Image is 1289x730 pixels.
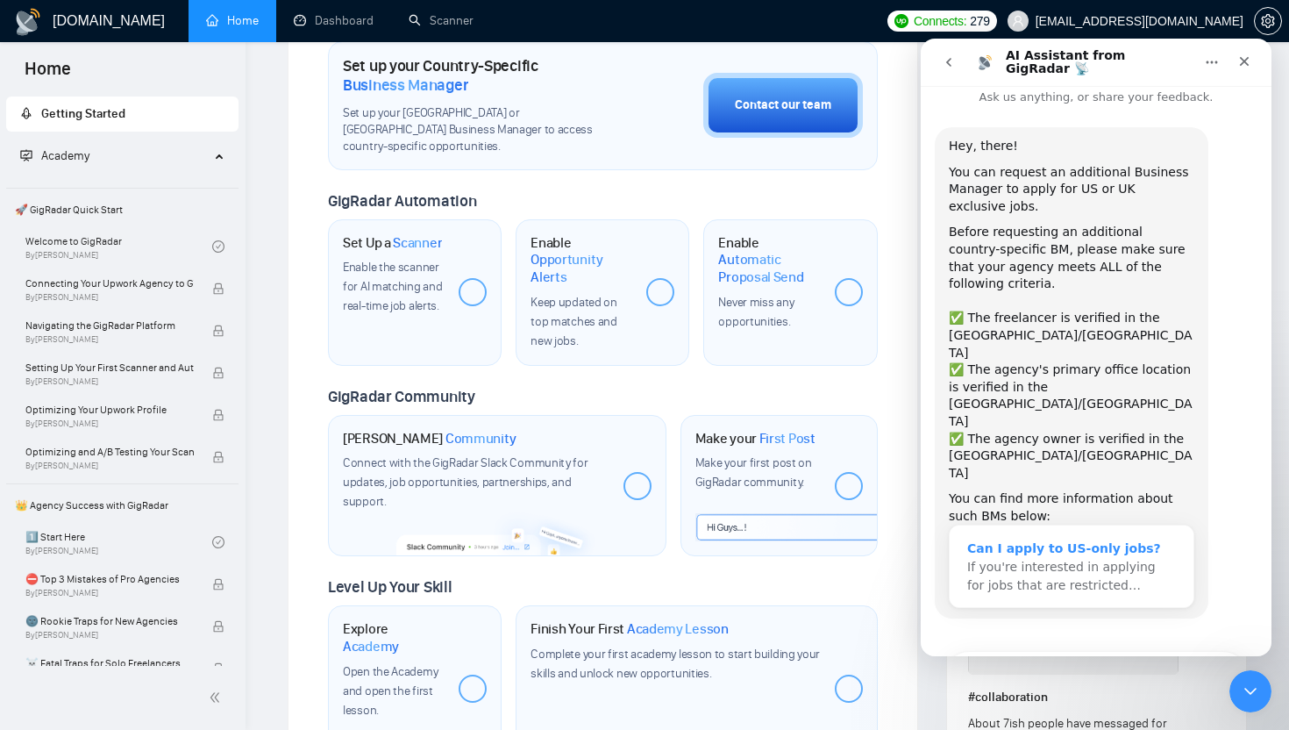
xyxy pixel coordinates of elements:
h1: [PERSON_NAME] [343,430,516,447]
span: double-left [209,689,226,706]
span: Make your first post on GigRadar community. [695,455,812,490]
span: 🌚 Rookie Traps for New Agencies [25,612,194,630]
span: Enable the scanner for AI matching and real-time job alerts. [343,260,442,313]
span: Getting Started [41,106,125,121]
h1: Set Up a [343,234,442,252]
span: GigRadar Automation [328,191,476,211]
h1: Make your [695,430,815,447]
button: Contact our team [703,73,863,138]
span: Academy [20,148,89,163]
span: Set up your [GEOGRAPHIC_DATA] or [GEOGRAPHIC_DATA] Business Manager to access country-specific op... [343,105,616,155]
button: Yes, I meet all of the criteria - request a new BM [23,612,328,663]
span: lock [212,409,224,421]
span: By [PERSON_NAME] [25,376,194,387]
span: rocket [20,107,32,119]
span: Scanner [393,234,442,252]
img: upwork-logo.png [894,14,908,28]
span: Level Up Your Skill [328,577,452,597]
span: Academy [41,148,89,163]
h1: Enable [531,234,632,286]
span: Business Manager [343,75,468,95]
li: Getting Started [6,97,239,132]
img: logo [14,8,42,36]
span: First Post [759,430,815,447]
a: 1️⃣ Start HereBy[PERSON_NAME] [25,523,212,562]
span: lock [212,620,224,633]
span: 🚀 GigRadar Quick Start [8,192,237,227]
span: setting [1255,14,1281,28]
span: ☠️ Fatal Traps for Solo Freelancers [25,655,194,672]
span: Community [445,430,516,447]
a: Welcome to GigRadarBy[PERSON_NAME] [25,227,212,266]
span: lock [212,367,224,379]
a: homeHome [206,13,259,28]
span: user [1012,15,1024,27]
span: Connects: [914,11,966,31]
span: By [PERSON_NAME] [25,630,194,641]
span: By [PERSON_NAME] [25,588,194,598]
button: setting [1254,7,1282,35]
span: ⛔ Top 3 Mistakes of Pro Agencies [25,570,194,588]
span: lock [212,662,224,675]
span: Home [11,56,85,93]
span: lock [212,325,224,337]
span: check-circle [212,240,224,253]
span: GigRadar Community [328,387,475,406]
h1: # collaboration [968,688,1225,707]
span: By [PERSON_NAME] [25,334,194,345]
span: Open the Academy and open the first lesson. [343,664,438,718]
span: Never miss any opportunities. [718,295,794,329]
span: check-circle [212,536,224,548]
iframe: Intercom live chat [1229,670,1271,712]
span: Academy Lesson [627,620,729,638]
a: setting [1254,14,1282,28]
span: By [PERSON_NAME] [25,419,194,429]
span: Optimizing and A/B Testing Your Scanner for Better Results [25,443,194,461]
div: Contact our team [735,96,831,115]
span: Setting Up Your First Scanner and Auto-Bidder [25,359,194,376]
span: lock [212,578,224,590]
h1: Finish Your First [531,620,728,638]
span: Complete your first academy lesson to start building your skills and unlock new opportunities. [531,647,820,681]
span: lock [212,451,224,463]
span: Optimizing Your Upwork Profile [25,401,194,419]
span: By [PERSON_NAME] [25,461,194,471]
span: Keep updated on top matches and new jobs. [531,295,617,348]
span: fund-projection-screen [20,149,32,161]
span: Opportunity Alerts [531,251,632,285]
h1: Set up your Country-Specific [343,56,616,95]
a: dashboardDashboard [294,13,374,28]
iframe: Intercom live chat [921,39,1271,656]
span: Automatic Proposal Send [718,251,820,285]
span: Connect with the GigRadar Slack Community for updates, job opportunities, partnerships, and support. [343,455,588,509]
span: lock [212,283,224,295]
h1: Enable [718,234,820,286]
span: Navigating the GigRadar Platform [25,317,194,334]
span: Connecting Your Upwork Agency to GigRadar [25,275,194,292]
img: slackcommunity-bg.png [396,507,598,555]
span: 👑 Agency Success with GigRadar [8,488,237,523]
a: searchScanner [409,13,474,28]
span: By [PERSON_NAME] [25,292,194,303]
h1: Explore [343,620,445,655]
span: Academy [343,638,399,655]
span: 279 [970,11,989,31]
